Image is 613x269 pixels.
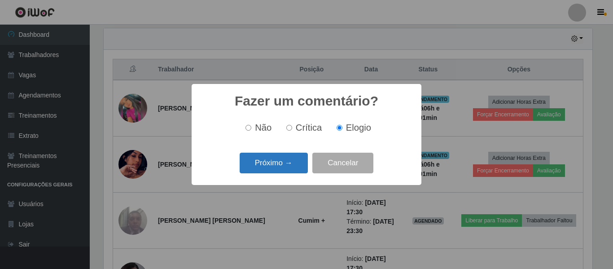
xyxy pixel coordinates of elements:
button: Cancelar [312,153,373,174]
span: Elogio [346,123,371,132]
button: Próximo → [240,153,308,174]
input: Não [245,125,251,131]
input: Crítica [286,125,292,131]
h2: Fazer um comentário? [235,93,378,109]
input: Elogio [337,125,342,131]
span: Não [255,123,271,132]
span: Crítica [296,123,322,132]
